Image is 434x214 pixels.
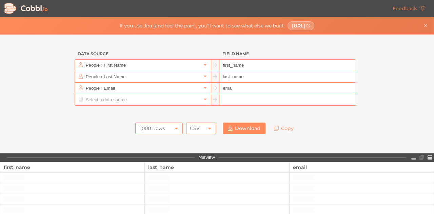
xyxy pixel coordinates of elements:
[84,94,201,105] input: Select a data source
[148,175,169,180] div: loading...
[421,22,430,30] button: Close banner
[139,123,165,134] div: 1,000 Rows
[190,123,200,134] div: CSV
[4,196,25,202] div: loading...
[148,196,169,202] div: loading...
[75,48,211,60] h3: Data Source
[84,83,201,94] input: Select a data source
[223,123,265,134] a: Download
[388,3,431,14] a: Feedback
[4,207,25,212] div: loading...
[293,207,314,212] div: loading...
[4,186,25,191] div: loading...
[84,60,201,71] input: Select a data source
[292,23,305,28] span: [URL]
[293,175,314,180] div: loading...
[120,23,285,28] span: If you use Jira (and feel the pain), you'll want to see what else we built:
[293,186,314,191] div: loading...
[288,21,315,30] a: [URL]
[148,207,169,212] div: loading...
[198,156,215,160] div: PREVIEW
[269,123,299,134] a: Copy
[293,162,430,172] div: email
[4,175,25,180] div: loading...
[4,162,141,172] div: first_name
[84,71,201,82] input: Select a data source
[293,196,314,202] div: loading...
[219,48,356,60] h3: Field Name
[148,162,285,172] div: last_name
[148,186,169,191] div: loading...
